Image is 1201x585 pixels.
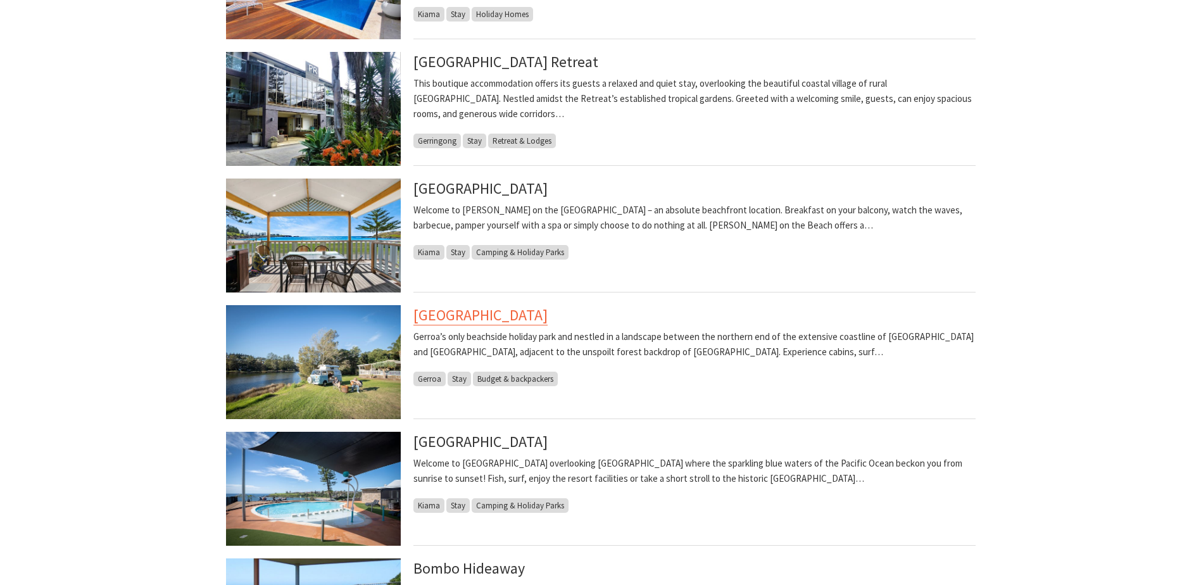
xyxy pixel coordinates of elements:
[413,134,461,148] span: Gerringong
[448,372,471,386] span: Stay
[413,76,976,122] p: This boutique accommodation offers its guests a relaxed and quiet stay, overlooking the beautiful...
[473,372,558,386] span: Budget & backpackers
[413,432,548,451] a: [GEOGRAPHIC_DATA]
[472,245,569,260] span: Camping & Holiday Parks
[413,372,446,386] span: Gerroa
[413,498,444,513] span: Kiama
[488,134,556,148] span: Retreat & Lodges
[413,305,548,325] a: [GEOGRAPHIC_DATA]
[446,498,470,513] span: Stay
[226,432,401,546] img: Cabins at Surf Beach Holiday Park
[463,134,486,148] span: Stay
[413,52,598,72] a: [GEOGRAPHIC_DATA] Retreat
[446,7,470,22] span: Stay
[413,558,525,578] a: Bombo Hideaway
[413,203,976,233] p: Welcome to [PERSON_NAME] on the [GEOGRAPHIC_DATA] – an absolute beachfront location. Breakfast on...
[413,245,444,260] span: Kiama
[226,179,401,292] img: Kendalls on the Beach Holiday Park
[472,498,569,513] span: Camping & Holiday Parks
[413,179,548,198] a: [GEOGRAPHIC_DATA]
[472,7,533,22] span: Holiday Homes
[413,329,976,360] p: Gerroa’s only beachside holiday park and nestled in a landscape between the northern end of the e...
[413,456,976,486] p: Welcome to [GEOGRAPHIC_DATA] overlooking [GEOGRAPHIC_DATA] where the sparkling blue waters of the...
[413,7,444,22] span: Kiama
[226,305,401,419] img: Combi Van, Camping, Caravanning, Sites along Crooked River at Seven Mile Beach Holiday Park
[226,52,401,166] img: Facade
[446,245,470,260] span: Stay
